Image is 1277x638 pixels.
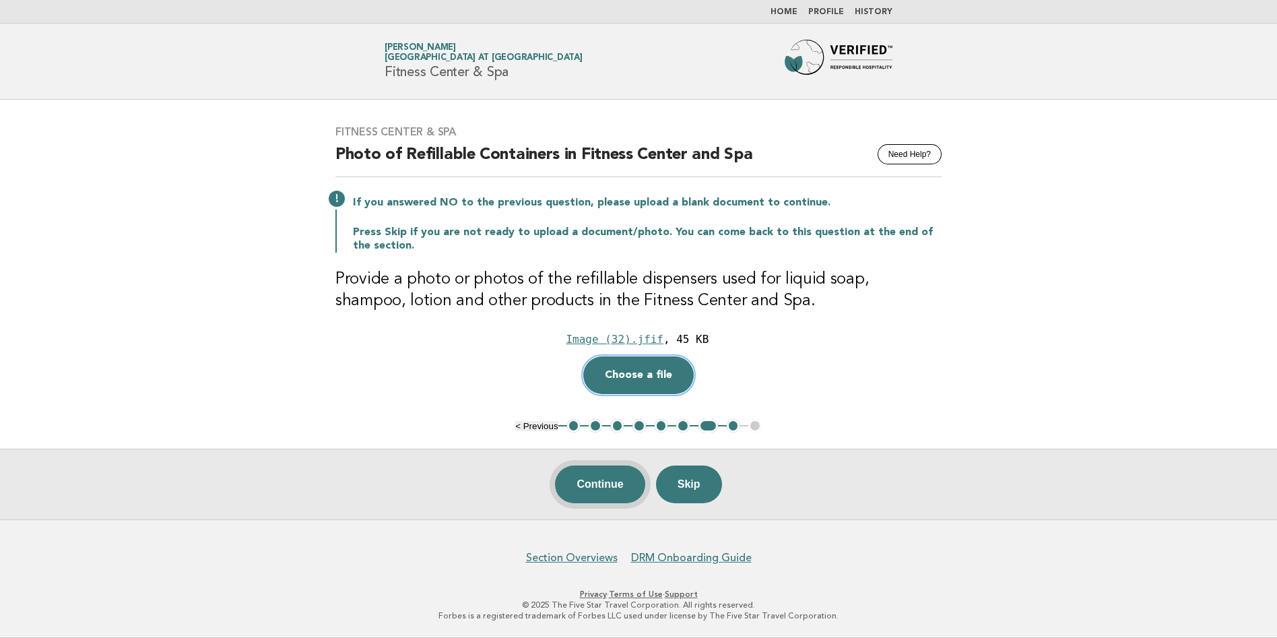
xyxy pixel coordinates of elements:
[226,600,1051,610] p: © 2025 The Five Star Travel Corporation. All rights reserved.
[878,144,942,164] button: Need Help?
[631,551,752,565] a: DRM Onboarding Guide
[609,589,663,599] a: Terms of Use
[226,589,1051,600] p: · ·
[698,419,718,433] button: 7
[335,144,942,177] h2: Photo of Refillable Containers in Fitness Center and Spa
[353,196,942,210] p: If you answered NO to the previous question, please upload a blank document to continue.
[855,8,892,16] a: History
[632,419,646,433] button: 4
[385,43,583,62] a: [PERSON_NAME][GEOGRAPHIC_DATA] at [GEOGRAPHIC_DATA]
[663,333,709,346] div: , 45 KB
[785,40,892,83] img: Forbes Travel Guide
[665,589,698,599] a: Support
[353,226,942,253] p: Press Skip if you are not ready to upload a document/photo. You can come back to this question at...
[727,419,740,433] button: 8
[385,54,583,63] span: [GEOGRAPHIC_DATA] at [GEOGRAPHIC_DATA]
[335,269,942,312] h3: Provide a photo or photos of the refillable dispensers used for liquid soap, shampoo, lotion and ...
[555,466,645,503] button: Continue
[655,419,668,433] button: 5
[771,8,797,16] a: Home
[676,419,690,433] button: 6
[335,125,942,139] h3: Fitness Center & Spa
[583,356,694,394] button: Choose a file
[656,466,722,503] button: Skip
[580,589,607,599] a: Privacy
[385,44,583,79] h1: Fitness Center & Spa
[226,610,1051,621] p: Forbes is a registered trademark of Forbes LLC used under license by The Five Star Travel Corpora...
[611,419,624,433] button: 3
[567,419,581,433] button: 1
[808,8,844,16] a: Profile
[515,421,558,431] button: < Previous
[566,333,663,346] div: Image (32).jfif
[526,551,618,565] a: Section Overviews
[589,419,602,433] button: 2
